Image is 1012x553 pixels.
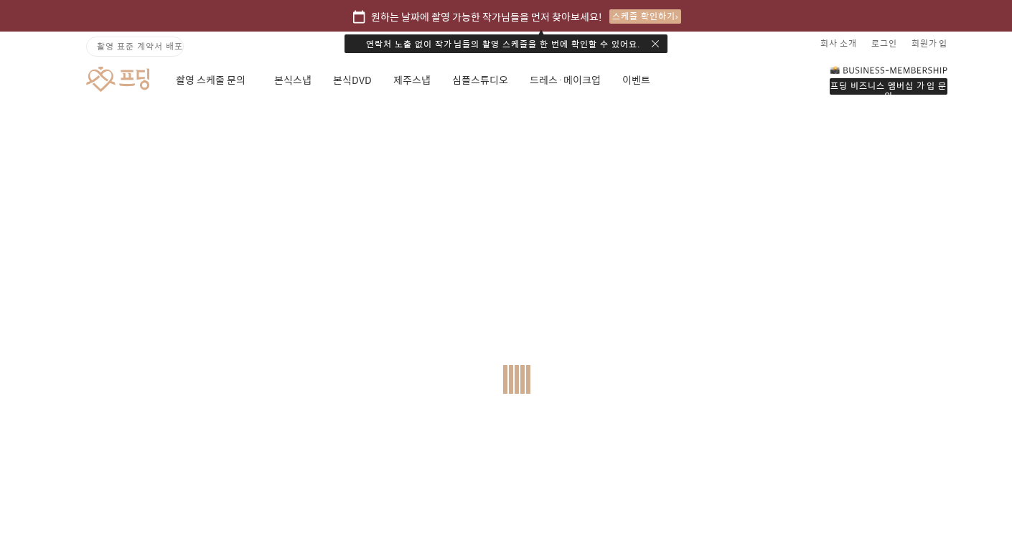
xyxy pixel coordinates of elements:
[830,78,947,95] div: 프딩 비즈니스 멤버십 가입 문의
[86,37,184,57] a: 촬영 표준 계약서 배포
[176,56,253,105] a: 촬영 스케줄 문의
[871,32,897,55] a: 로그인
[393,56,431,105] a: 제주스냅
[830,65,947,95] a: 프딩 비즈니스 멤버십 가입 문의
[912,32,947,55] a: 회원가입
[333,56,372,105] a: 본식DVD
[530,56,601,105] a: 드레스·메이크업
[274,56,311,105] a: 본식스냅
[345,34,667,53] div: 연락처 노출 없이 작가님들의 촬영 스케줄을 한 번에 확인할 수 있어요.
[371,9,602,24] span: 원하는 날짜에 촬영 가능한 작가님들을 먼저 찾아보세요!
[97,39,183,52] span: 촬영 표준 계약서 배포
[452,56,508,105] a: 심플스튜디오
[820,32,857,55] a: 회사 소개
[622,56,650,105] a: 이벤트
[609,9,681,24] div: 스케줄 확인하기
